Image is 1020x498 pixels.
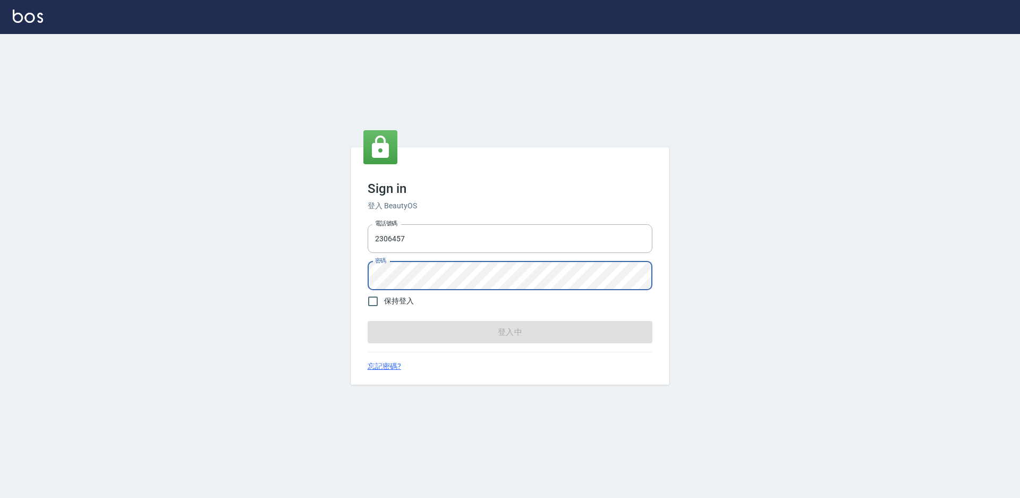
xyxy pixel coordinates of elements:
label: 密碼 [375,257,386,265]
h6: 登入 BeautyOS [368,200,652,212]
span: 保持登入 [384,296,414,307]
h3: Sign in [368,181,652,196]
img: Logo [13,10,43,23]
label: 電話號碼 [375,220,397,227]
a: 忘記密碼? [368,361,401,372]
